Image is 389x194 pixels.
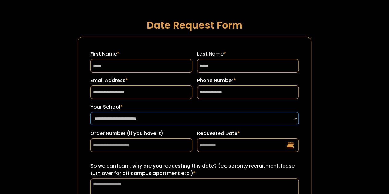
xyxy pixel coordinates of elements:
h1: Date Request Form [78,20,311,30]
label: Order Number (if you have it) [90,130,192,137]
label: Phone Number [197,77,299,84]
label: Email Address [90,77,192,84]
label: Your School [90,103,299,111]
label: Requested Date [197,130,299,137]
label: So we can learn, why are you requesting this date? (ex: sorority recruitment, lease turn over for... [90,162,299,177]
label: First Name [90,50,192,58]
label: Last Name [197,50,299,58]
